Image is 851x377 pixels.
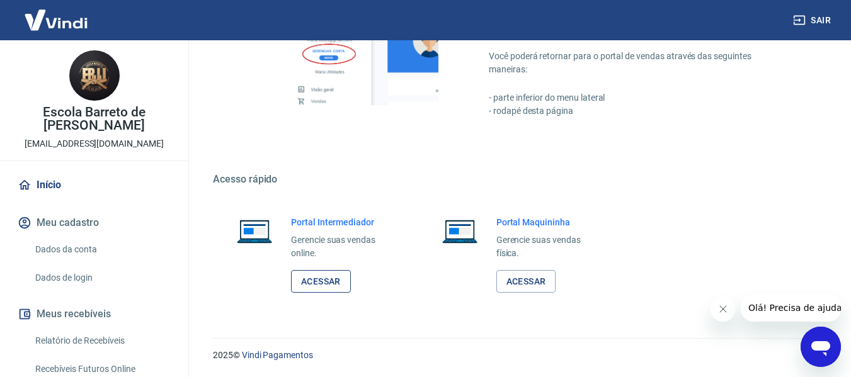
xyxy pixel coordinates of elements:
img: Imagem de um notebook aberto [228,216,281,246]
iframe: Botão para abrir a janela de mensagens [801,327,841,367]
h6: Portal Intermediador [291,216,396,228]
p: Gerencie suas vendas física. [496,234,601,260]
a: Dados da conta [30,237,173,262]
img: Vindi [15,1,97,39]
h5: Acesso rápido [213,173,821,186]
p: Você poderá retornar para o portal de vendas através das seguintes maneiras: [489,50,791,76]
button: Sair [791,9,836,32]
a: Relatório de Recebíveis [30,328,173,354]
span: Olá! Precisa de ajuda? [8,9,106,19]
p: 2025 © [213,349,821,362]
img: 70730092-768c-4893-a538-2f68a402e195.jpeg [69,50,120,101]
p: Escola Barreto de [PERSON_NAME] [10,106,178,132]
button: Meu cadastro [15,209,173,237]
a: Início [15,171,173,199]
a: Acessar [291,270,351,293]
p: - parte inferior do menu lateral [489,91,791,104]
p: - rodapé desta página [489,104,791,118]
p: Gerencie suas vendas online. [291,234,396,260]
p: [EMAIL_ADDRESS][DOMAIN_NAME] [25,137,164,150]
iframe: Fechar mensagem [711,296,736,322]
a: Acessar [496,270,556,293]
a: Dados de login [30,265,173,291]
iframe: Mensagem da empresa [741,294,841,322]
img: Imagem de um notebook aberto [433,216,486,246]
h6: Portal Maquininha [496,216,601,228]
a: Vindi Pagamentos [242,350,313,360]
button: Meus recebíveis [15,300,173,328]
